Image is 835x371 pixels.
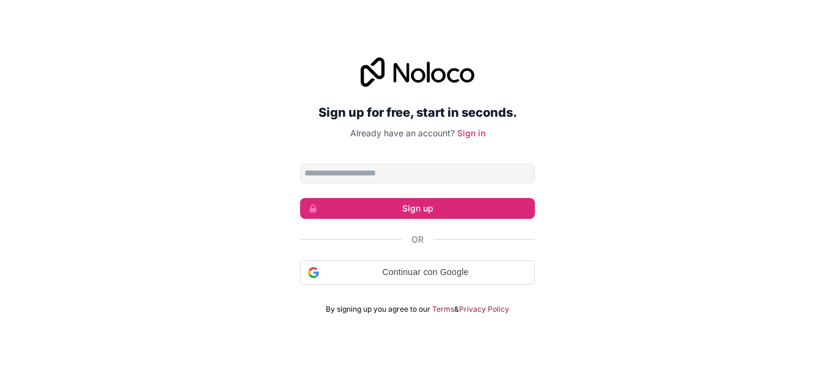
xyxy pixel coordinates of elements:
[432,304,454,314] a: Terms
[324,266,527,279] span: Continuar con Google
[457,128,485,138] a: Sign in
[300,198,535,219] button: Sign up
[300,260,535,285] div: Continuar con Google
[300,101,535,123] h2: Sign up for free, start in seconds.
[459,304,509,314] a: Privacy Policy
[350,128,455,138] span: Already have an account?
[326,304,430,314] span: By signing up you agree to our
[300,164,535,183] input: Email address
[411,233,424,246] span: Or
[454,304,459,314] span: &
